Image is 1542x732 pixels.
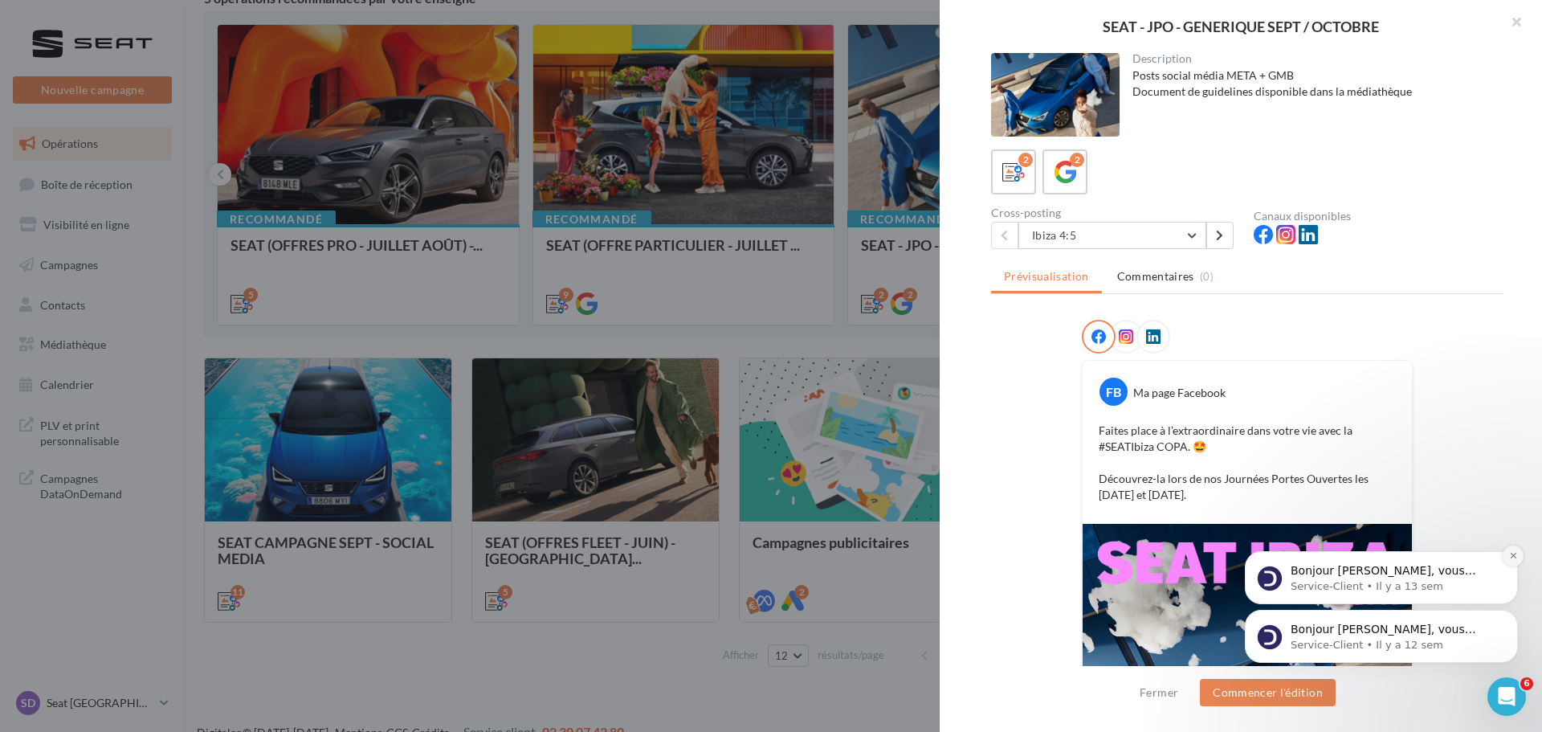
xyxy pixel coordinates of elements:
[1018,222,1206,249] button: Ibiza 4:5
[1200,270,1214,283] span: (0)
[1133,683,1185,702] button: Fermer
[1070,153,1084,167] div: 2
[1099,423,1396,503] p: Faites place à l’extraordinaire dans votre vie avec la #SEATIbiza COPA. 🤩 Découvrez-la lors de no...
[1520,677,1533,690] span: 6
[991,207,1241,219] div: Cross-posting
[1200,679,1336,706] button: Commencer l'édition
[1254,211,1503,222] div: Canaux disponibles
[965,19,1516,34] div: SEAT - JPO - GENERIQUE SEPT / OCTOBRE
[1487,677,1526,716] iframe: Intercom live chat
[1117,268,1194,284] span: Commentaires
[1132,53,1491,64] div: Description
[1133,385,1226,401] div: Ma page Facebook
[1099,378,1128,406] div: FB
[1018,153,1033,167] div: 2
[1132,67,1491,100] div: Posts social média META + GMB Document de guidelines disponible dans la médiathèque
[1221,449,1542,689] iframe: Intercom notifications message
